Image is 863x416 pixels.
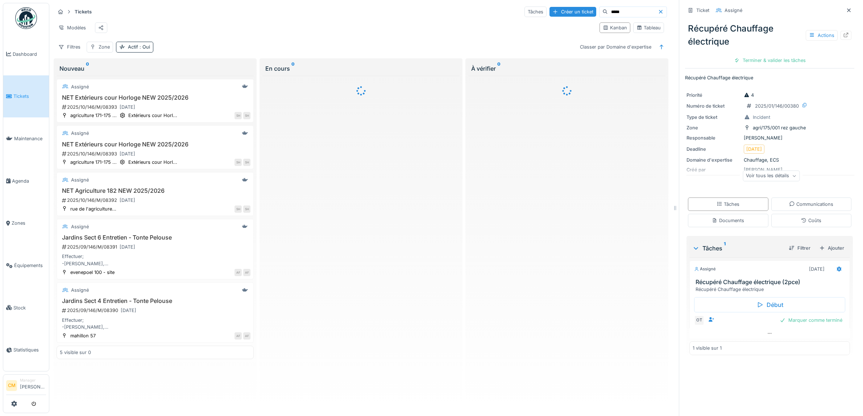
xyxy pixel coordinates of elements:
div: 5 visible sur 0 [60,349,91,356]
div: AF [235,332,242,340]
div: mahillon 57 [70,332,96,339]
div: 1 visible sur 1 [693,345,722,351]
div: Effectuer; -[PERSON_NAME], - ELAGAGE LEGER, - DEBROUSSAILLAGE, -SOUFFLER LES PAPIERS PLUS CANNETT... [60,253,250,267]
div: rue de l'agriculture... [70,205,116,212]
p: Récupéré Chauffage électrique [685,74,854,81]
div: Extérieurs cour Horl... [128,112,177,119]
div: Zone [686,124,741,131]
div: Manager [20,378,46,383]
div: Nouveau [59,64,251,73]
a: Statistiques [3,329,49,371]
h3: NET Extérieurs cour Horloge NEW 2025/2026 [60,94,250,101]
div: SH [235,159,242,166]
span: Statistiques [13,346,46,353]
span: Équipements [14,262,46,269]
div: [DATE] [809,266,825,273]
div: Type de ticket [686,114,741,121]
div: Ajouter [816,243,847,253]
div: 2025/10/146/M/08393 [61,149,250,158]
img: Badge_color-CXgf-gQk.svg [15,7,37,29]
div: Tâches [524,7,547,17]
a: Agenda [3,160,49,202]
div: [DATE] [746,146,762,153]
span: Stock [13,304,46,311]
div: Deadline [686,146,741,153]
div: Domaine d'expertise [686,157,741,163]
h3: NET Agriculture 182 NEW 2025/2026 [60,187,250,194]
a: Stock [3,287,49,329]
div: 2025/09/146/M/08391 [61,242,250,251]
div: [DATE] [120,197,135,204]
div: Zone [99,43,110,50]
div: Récupéré Chauffage électrique [696,286,847,293]
div: Communications [789,201,833,208]
div: Assigné [725,7,742,14]
div: 4 [744,92,754,99]
div: Classer par Domaine d'expertise [577,42,655,52]
span: Tickets [13,93,46,100]
div: Numéro de ticket [686,103,741,109]
div: Incident [753,114,770,121]
div: Terminer & valider les tâches [731,55,809,65]
div: Assigné [71,287,89,294]
div: SH [243,205,250,213]
div: SH [235,205,242,213]
div: agriculture 171-175 ... [70,159,117,166]
div: En cours [265,64,457,73]
div: Documents [712,217,744,224]
div: SH [243,159,250,166]
div: Priorité [686,92,741,99]
div: [PERSON_NAME] [686,134,853,141]
a: Tickets [3,75,49,118]
div: Tâches [717,201,739,208]
li: CM [6,380,17,391]
div: SH [235,112,242,119]
span: Agenda [12,178,46,184]
div: agri/175/001 rez gauche [753,124,806,131]
span: Dashboard [13,51,46,58]
div: À vérifier [471,64,663,73]
a: CM Manager[PERSON_NAME] [6,378,46,395]
span: : Oui [138,44,150,50]
div: [DATE] [120,244,135,250]
div: 2025/10/146/M/08392 [61,196,250,205]
div: AF [243,269,250,276]
div: Voir tous les détails [743,171,800,181]
sup: 0 [86,64,89,73]
a: Équipements [3,244,49,287]
div: agriculture 171-175 ... [70,112,117,119]
h3: Jardins Sect 4 Entretien - Tonte Pelouse [60,298,250,304]
div: Assigné [71,83,89,90]
span: Maintenance [14,135,46,142]
div: Filtres [55,42,84,52]
div: Créer un ticket [549,7,596,17]
a: Zones [3,202,49,245]
div: Assigné [694,266,716,272]
div: Tâches [692,244,783,253]
div: Assigné [71,223,89,230]
div: 2025/09/146/M/08390 [61,306,250,315]
a: Dashboard [3,33,49,75]
strong: Tickets [72,8,95,15]
div: Assigné [71,176,89,183]
div: [DATE] [120,150,135,157]
div: evenepoel 100 - site [70,269,115,276]
div: Effectuer; -[PERSON_NAME], - ELAGAGE LEGER, - DEBROUSSAILLAGE, -SOUFFLER LES PAPIERS PLUS CANNETT... [60,317,250,330]
div: Actif [128,43,150,50]
div: Responsable [686,134,741,141]
sup: 0 [291,64,295,73]
div: Extérieurs cour Horl... [128,159,177,166]
div: Tableau [636,24,661,31]
div: Ticket [696,7,709,14]
div: AF [243,332,250,340]
sup: 0 [497,64,501,73]
div: Chauffage, ECS [686,157,853,163]
div: Coûts [801,217,821,224]
div: [DATE] [120,104,135,111]
div: SH [243,112,250,119]
h3: Jardins Sect 6 Entretien - Tonte Pelouse [60,234,250,241]
a: Maintenance [3,117,49,160]
div: OT [694,315,704,325]
div: 2025/01/146/00380 [755,103,799,109]
div: AF [235,269,242,276]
